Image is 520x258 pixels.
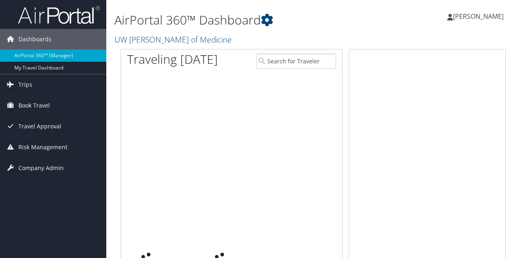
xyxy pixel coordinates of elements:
span: Risk Management [18,137,67,157]
span: Book Travel [18,95,50,116]
span: Travel Approval [18,116,61,137]
span: Company Admin [18,158,64,178]
span: [PERSON_NAME] [453,12,504,21]
a: [PERSON_NAME] [447,4,512,29]
input: Search for Traveler [256,54,336,69]
span: Trips [18,74,32,95]
h1: Traveling [DATE] [127,51,218,68]
img: airportal-logo.png [18,5,100,25]
h1: AirPortal 360™ Dashboard [114,11,379,29]
a: UW [PERSON_NAME] of Medicine [114,34,234,45]
span: Dashboards [18,29,52,49]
